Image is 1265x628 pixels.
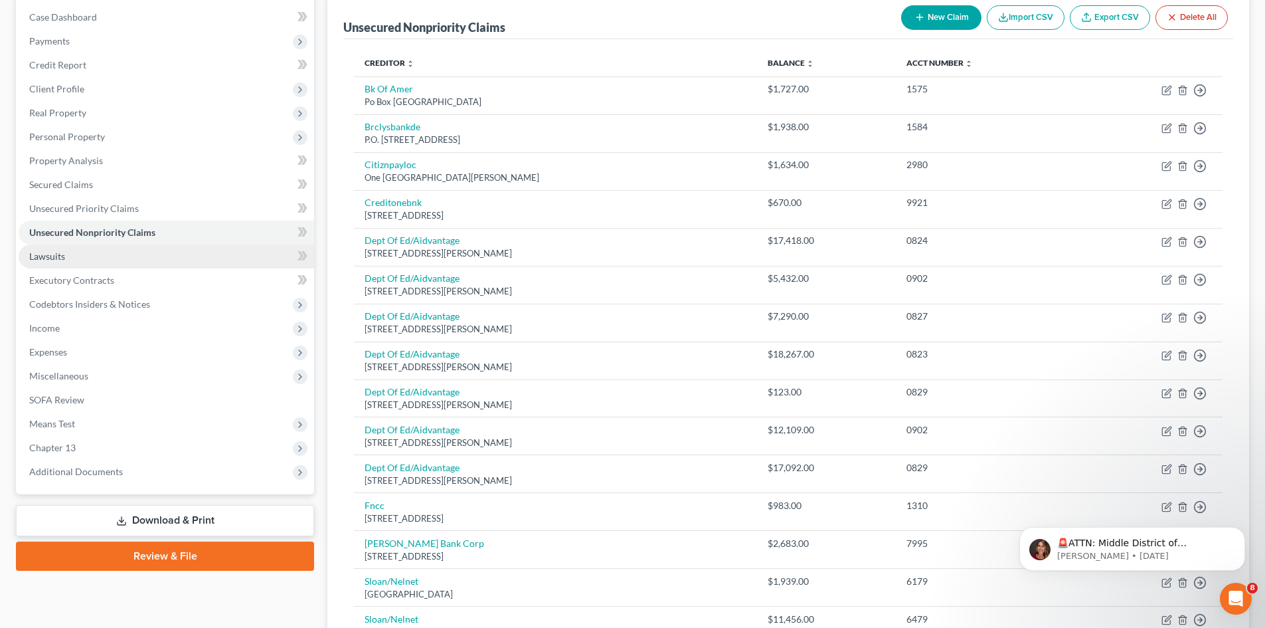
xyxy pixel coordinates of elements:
[365,550,746,563] div: [STREET_ADDRESS]
[1220,583,1252,615] iframe: Intercom live chat
[365,613,418,625] a: Sloan/Nelnet
[19,197,314,221] a: Unsecured Priority Claims
[29,251,65,262] span: Lawsuits
[768,82,885,96] div: $1,727.00
[365,171,746,184] div: One [GEOGRAPHIC_DATA][PERSON_NAME]
[768,310,885,323] div: $7,290.00
[365,538,484,549] a: [PERSON_NAME] Bank Corp
[29,394,84,405] span: SOFA Review
[906,348,1065,361] div: 0823
[768,158,885,171] div: $1,634.00
[1247,583,1258,593] span: 8
[365,272,460,284] a: Dept Of Ed/Aidvantage
[906,613,1065,626] div: 6479
[768,423,885,437] div: $12,109.00
[906,82,1065,96] div: 1575
[29,155,103,166] span: Property Analysis
[19,388,314,412] a: SOFA Review
[365,285,746,298] div: [STREET_ADDRESS][PERSON_NAME]
[19,149,314,173] a: Property Analysis
[768,461,885,474] div: $17,092.00
[906,234,1065,247] div: 0824
[29,59,86,70] span: Credit Report
[768,385,885,399] div: $123.00
[768,537,885,550] div: $2,683.00
[29,11,97,23] span: Case Dashboard
[365,323,746,336] div: [STREET_ADDRESS][PERSON_NAME]
[365,159,416,170] a: Citiznpayloc
[19,5,314,29] a: Case Dashboard
[365,437,746,449] div: [STREET_ADDRESS][PERSON_NAME]
[19,173,314,197] a: Secured Claims
[906,158,1065,171] div: 2980
[29,83,84,94] span: Client Profile
[365,209,746,222] div: [STREET_ADDRESS]
[16,505,314,536] a: Download & Print
[901,5,981,30] button: New Claim
[906,461,1065,474] div: 0829
[365,247,746,260] div: [STREET_ADDRESS][PERSON_NAME]
[768,272,885,285] div: $5,432.00
[365,399,746,411] div: [STREET_ADDRESS][PERSON_NAME]
[906,385,1065,399] div: 0829
[365,361,746,373] div: [STREET_ADDRESS][PERSON_NAME]
[29,298,150,310] span: Codebtors Insiders & Notices
[29,203,139,214] span: Unsecured Priority Claims
[906,575,1065,588] div: 6179
[906,423,1065,437] div: 0902
[365,83,413,94] a: Bk Of Amer
[19,268,314,292] a: Executory Contracts
[768,613,885,626] div: $11,456.00
[365,121,420,132] a: Brclysbankde
[29,418,75,429] span: Means Test
[29,179,93,190] span: Secured Claims
[806,60,814,68] i: unfold_more
[987,5,1064,30] button: Import CSV
[365,197,422,208] a: Creditonebnk
[365,96,746,108] div: Po Box [GEOGRAPHIC_DATA]
[365,512,746,525] div: [STREET_ADDRESS]
[365,462,460,473] a: Dept Of Ed/Aidvantage
[906,310,1065,323] div: 0827
[365,386,460,397] a: Dept Of Ed/Aidvantage
[768,58,814,68] a: Balance unfold_more
[906,120,1065,134] div: 1584
[29,35,70,47] span: Payments
[29,227,155,238] span: Unsecured Nonpriority Claims
[29,370,88,381] span: Miscellaneous
[19,221,314,245] a: Unsecured Nonpriority Claims
[906,272,1065,285] div: 0902
[1155,5,1228,30] button: Delete All
[365,576,418,587] a: Sloan/Nelnet
[343,19,505,35] div: Unsecured Nonpriority Claims
[16,542,314,571] a: Review & File
[365,588,746,601] div: [GEOGRAPHIC_DATA]
[365,424,460,435] a: Dept Of Ed/Aidvantage
[29,131,105,142] span: Personal Property
[1070,5,1150,30] a: Export CSV
[768,234,885,247] div: $17,418.00
[365,474,746,487] div: [STREET_ADDRESS][PERSON_NAME]
[29,274,114,286] span: Executory Contracts
[906,537,1065,550] div: 7995
[365,500,384,511] a: Fncc
[906,196,1065,209] div: 9921
[19,245,314,268] a: Lawsuits
[365,235,460,246] a: Dept Of Ed/Aidvantage
[19,53,314,77] a: Credit Report
[768,348,885,361] div: $18,267.00
[999,499,1265,592] iframe: Intercom notifications message
[365,58,414,68] a: Creditor unfold_more
[365,134,746,146] div: P.O. [STREET_ADDRESS]
[29,107,86,118] span: Real Property
[406,60,414,68] i: unfold_more
[365,310,460,322] a: Dept Of Ed/Aidvantage
[768,499,885,512] div: $983.00
[29,442,76,453] span: Chapter 13
[906,499,1065,512] div: 1310
[29,346,67,358] span: Expenses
